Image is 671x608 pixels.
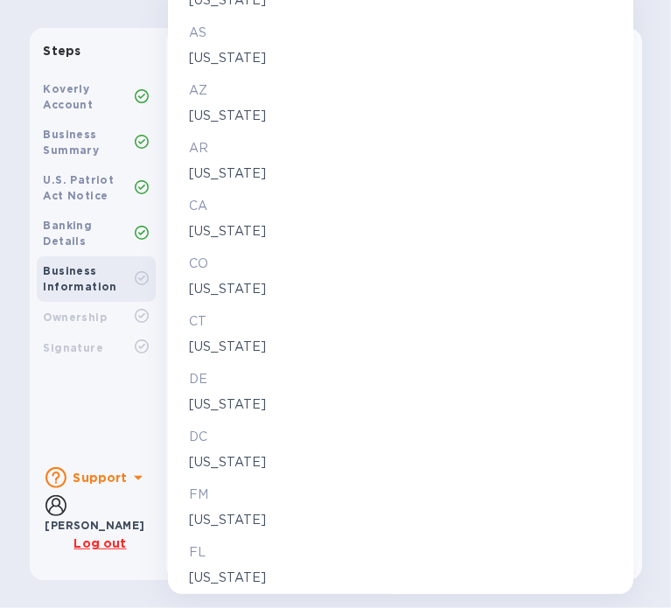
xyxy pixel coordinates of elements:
p: [US_STATE] [189,280,612,298]
p: [US_STATE] [189,338,612,356]
p: [US_STATE] [189,107,612,125]
p: [US_STATE] [189,164,612,183]
p: FM [189,486,612,504]
p: [US_STATE] [189,222,612,241]
p: CA [189,197,612,215]
p: [US_STATE] [189,453,612,472]
p: [US_STATE] [189,511,612,529]
p: [US_STATE] [189,569,612,587]
p: DE [189,370,612,388]
p: DC [189,428,612,446]
p: AZ [189,81,612,100]
p: [US_STATE] [189,395,612,414]
p: AR [189,139,612,157]
p: [US_STATE] [189,49,612,67]
p: CO [189,255,612,273]
p: CT [189,312,612,331]
p: FL [189,543,612,562]
p: AS [189,24,612,42]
